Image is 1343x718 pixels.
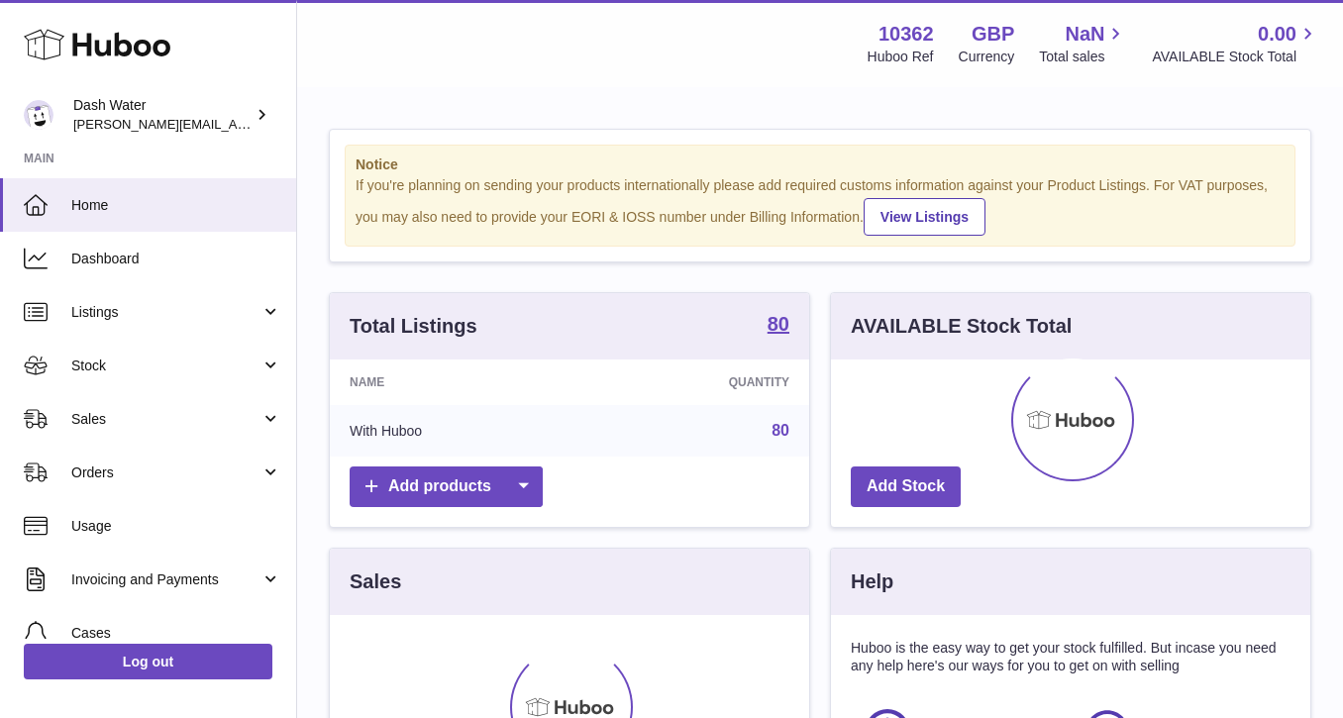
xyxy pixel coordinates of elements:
span: Orders [71,463,260,482]
div: Currency [959,48,1015,66]
span: AVAILABLE Stock Total [1152,48,1319,66]
strong: Notice [356,155,1285,174]
a: 80 [772,422,789,439]
th: Name [330,359,582,405]
h3: Help [851,568,893,595]
a: View Listings [864,198,985,236]
span: Cases [71,624,281,643]
span: Listings [71,303,260,322]
a: Log out [24,644,272,679]
a: Add Stock [851,466,961,507]
strong: 80 [768,314,789,334]
span: Usage [71,517,281,536]
span: NaN [1065,21,1104,48]
span: Dashboard [71,250,281,268]
span: [PERSON_NAME][EMAIL_ADDRESS][DOMAIN_NAME] [73,116,397,132]
strong: 10362 [878,21,934,48]
span: Stock [71,357,260,375]
h3: Sales [350,568,401,595]
a: 80 [768,314,789,338]
span: Total sales [1039,48,1127,66]
img: james@dash-water.com [24,100,53,130]
div: If you're planning on sending your products internationally please add required customs informati... [356,176,1285,236]
span: Home [71,196,281,215]
td: With Huboo [330,405,582,457]
span: 0.00 [1258,21,1296,48]
div: Dash Water [73,96,252,134]
a: NaN Total sales [1039,21,1127,66]
strong: GBP [972,21,1014,48]
span: Invoicing and Payments [71,570,260,589]
h3: Total Listings [350,313,477,340]
th: Quantity [582,359,809,405]
span: Sales [71,410,260,429]
a: Add products [350,466,543,507]
a: 0.00 AVAILABLE Stock Total [1152,21,1319,66]
p: Huboo is the easy way to get your stock fulfilled. But incase you need any help here's our ways f... [851,639,1291,676]
h3: AVAILABLE Stock Total [851,313,1072,340]
div: Huboo Ref [868,48,934,66]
